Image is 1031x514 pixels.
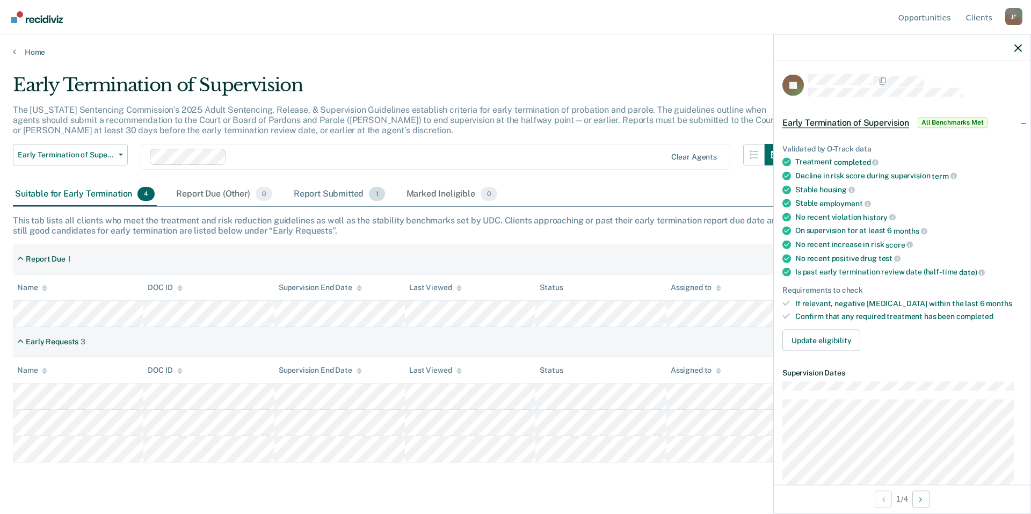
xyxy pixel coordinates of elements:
[409,283,461,292] div: Last Viewed
[369,187,384,201] span: 1
[986,299,1012,307] span: months
[13,183,157,206] div: Suitable for Early Termination
[26,255,66,264] div: Report Due
[795,185,1022,194] div: Stable
[13,105,777,135] p: The [US_STATE] Sentencing Commission’s 2025 Adult Sentencing, Release, & Supervision Guidelines e...
[409,366,461,375] div: Last Viewed
[17,366,47,375] div: Name
[404,183,500,206] div: Marked Ineligible
[885,240,913,249] span: score
[13,74,786,105] div: Early Termination of Supervision
[912,490,930,508] button: Next Opportunity
[13,215,1018,236] div: This tab lists all clients who meet the treatment and risk reduction guidelines as well as the st...
[292,183,387,206] div: Report Submitted
[174,183,274,206] div: Report Due (Other)
[774,105,1030,140] div: Early Termination of SupervisionAll Benchmarks Met
[795,226,1022,236] div: On supervision for at least 6
[68,255,71,264] div: 1
[932,171,956,180] span: term
[774,484,1030,513] div: 1 / 4
[782,285,1022,294] div: Requirements to check
[795,267,1022,277] div: Is past early termination review date (half-time
[956,312,993,321] span: completed
[671,366,721,375] div: Assigned to
[959,267,985,276] span: date)
[1005,8,1022,25] div: J F
[540,283,563,292] div: Status
[795,299,1022,308] div: If relevant, negative [MEDICAL_DATA] within the last 6
[782,330,860,351] button: Update eligibility
[279,283,362,292] div: Supervision End Date
[17,283,47,292] div: Name
[795,171,1022,180] div: Decline in risk score during supervision
[26,337,78,346] div: Early Requests
[18,150,114,160] span: Early Termination of Supervision
[782,117,909,128] span: Early Termination of Supervision
[137,187,155,201] span: 4
[13,47,1018,57] a: Home
[671,283,721,292] div: Assigned to
[795,212,1022,222] div: No recent violation
[782,368,1022,378] dt: Supervision Dates
[795,254,1022,263] div: No recent positive drug
[795,157,1022,167] div: Treatment
[279,366,362,375] div: Supervision End Date
[148,366,182,375] div: DOC ID
[540,366,563,375] div: Status
[148,283,182,292] div: DOC ID
[819,185,855,194] span: housing
[671,153,717,162] div: Clear agents
[795,240,1022,249] div: No recent increase in risk
[834,158,879,166] span: completed
[1005,8,1022,25] button: Profile dropdown button
[918,117,988,128] span: All Benchmarks Met
[782,144,1022,153] div: Validated by O-Track data
[11,11,63,23] img: Recidiviz
[795,312,1022,321] div: Confirm that any required treatment has been
[894,227,927,235] span: months
[863,213,896,221] span: history
[875,490,892,508] button: Previous Opportunity
[256,187,272,201] span: 0
[819,199,870,207] span: employment
[81,337,85,346] div: 3
[795,199,1022,208] div: Stable
[878,254,901,263] span: test
[481,187,497,201] span: 0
